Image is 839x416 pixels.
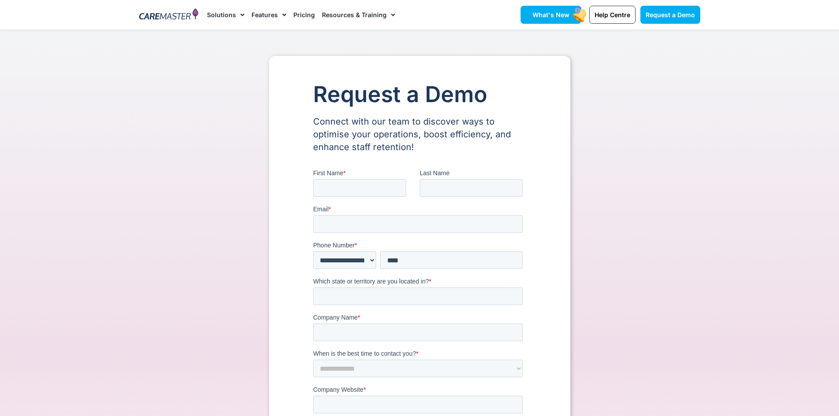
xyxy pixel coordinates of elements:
[139,8,199,22] img: CareMaster Logo
[313,82,526,107] h1: Request a Demo
[595,11,630,18] span: Help Centre
[646,11,695,18] span: Request a Demo
[640,6,700,24] a: Request a Demo
[313,115,526,154] p: Connect with our team to discover ways to optimise your operations, boost efficiency, and enhance...
[589,6,636,24] a: Help Centre
[532,11,569,18] span: What's New
[521,6,581,24] a: What's New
